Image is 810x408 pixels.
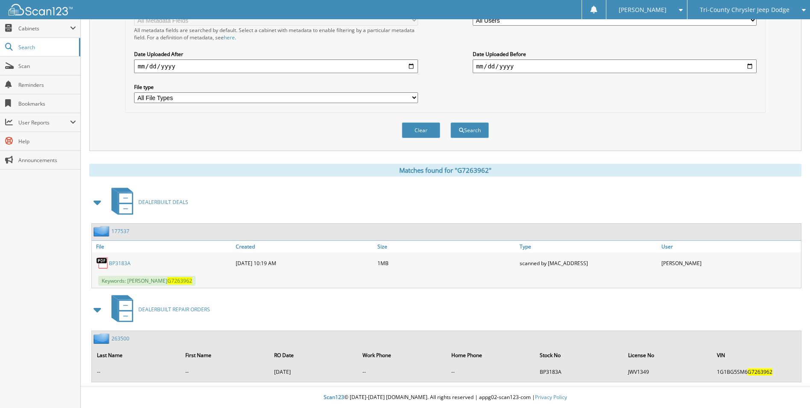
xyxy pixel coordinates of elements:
[659,254,801,272] div: [PERSON_NAME]
[134,59,418,73] input: start
[181,346,269,364] th: First Name
[700,7,790,12] span: Tri-County Chrysler Jeep Dodge
[270,365,357,379] td: [DATE]
[535,393,567,401] a: Privacy Policy
[167,277,192,284] span: G7263962
[138,306,210,313] span: DEALERBUILT REPAIR ORDERS
[18,119,70,126] span: User Reports
[98,276,196,286] span: Keywords: [PERSON_NAME]
[92,241,234,252] a: File
[81,387,810,408] div: © [DATE]-[DATE] [DOMAIN_NAME]. All rights reserved | appg02-scan123-com |
[447,365,535,379] td: --
[234,241,375,252] a: Created
[473,50,757,58] label: Date Uploaded Before
[624,365,711,379] td: JWV1349
[138,198,188,206] span: DEALERBUILT DEALS
[89,164,801,177] div: Matches found for "G7263962"
[96,257,109,269] img: PDF.png
[234,254,375,272] div: [DATE] 10:19 AM
[375,254,517,272] div: 1MB
[109,260,131,267] a: BP3183A
[535,346,623,364] th: Stock No
[713,365,800,379] td: 1G1BG5SM6
[447,346,535,364] th: Home Phone
[9,4,73,15] img: scan123-logo-white.svg
[375,241,517,252] a: Size
[619,7,667,12] span: [PERSON_NAME]
[659,241,801,252] a: User
[767,367,810,408] iframe: Chat Widget
[181,365,269,379] td: --
[93,365,180,379] td: --
[713,346,800,364] th: VIN
[18,81,76,89] span: Reminders
[94,333,111,344] img: folder2.png
[748,368,772,375] span: G7263962
[134,83,418,91] label: File type
[93,346,180,364] th: Last Name
[134,50,418,58] label: Date Uploaded After
[111,335,129,342] a: 263500
[402,122,440,138] button: Clear
[518,254,659,272] div: scanned by [MAC_ADDRESS]
[106,185,188,219] a: DEALERBUILT DEALS
[324,393,344,401] span: Scan123
[624,346,711,364] th: License No
[224,34,235,41] a: here
[535,365,623,379] td: BP3183A
[358,365,446,379] td: --
[473,59,757,73] input: end
[111,228,129,235] a: 177537
[94,226,111,237] img: folder2.png
[450,122,489,138] button: Search
[518,241,659,252] a: Type
[270,346,357,364] th: RO Date
[18,44,75,51] span: Search
[18,138,76,145] span: Help
[18,25,70,32] span: Cabinets
[134,27,418,41] div: All metadata fields are searched by default. Select a cabinet with metadata to enable filtering b...
[18,157,76,164] span: Announcements
[358,346,446,364] th: Work Phone
[18,62,76,70] span: Scan
[106,293,210,326] a: DEALERBUILT REPAIR ORDERS
[18,100,76,107] span: Bookmarks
